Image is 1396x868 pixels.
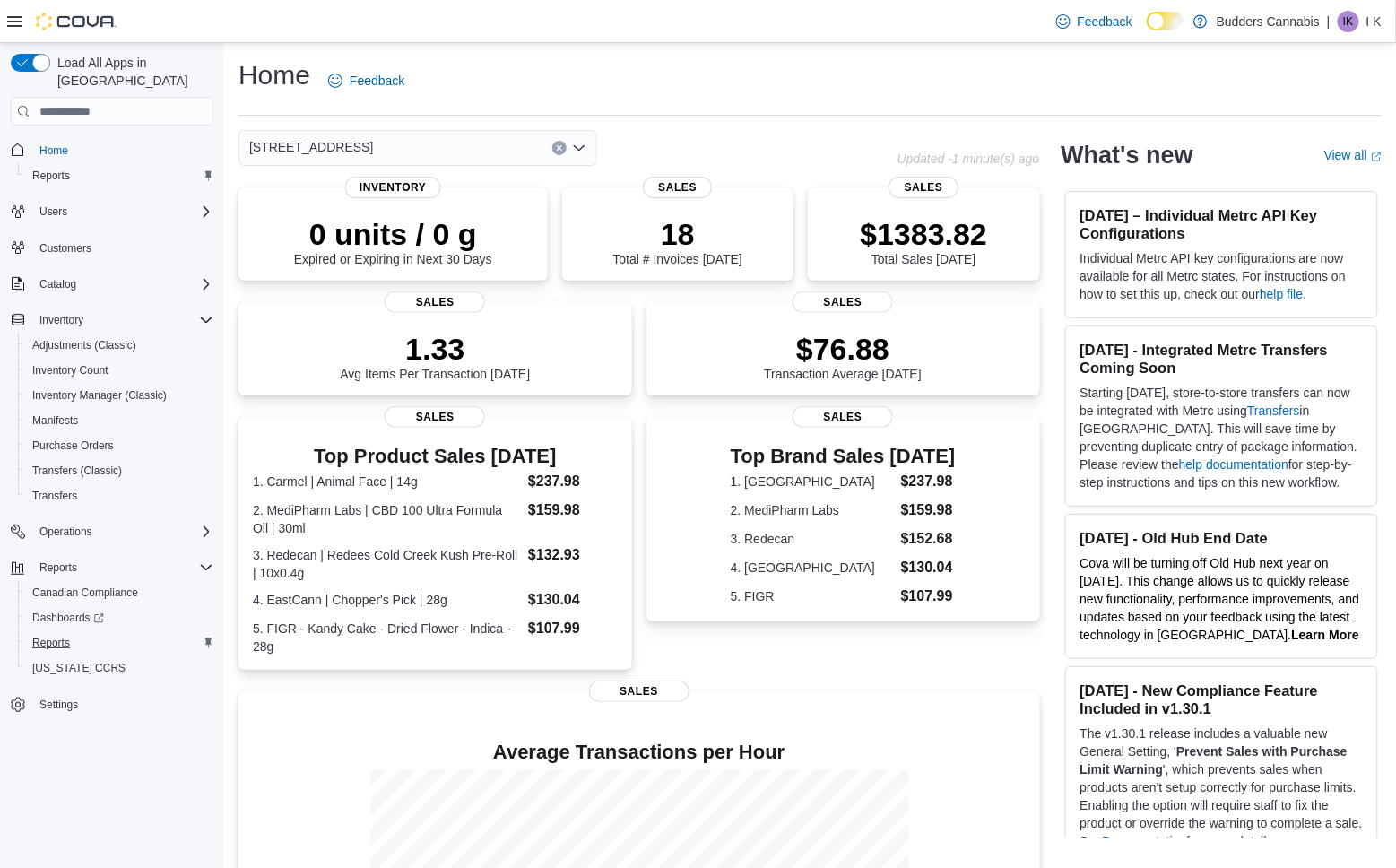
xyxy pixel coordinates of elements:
[18,655,221,681] button: [US_STATE] CCRS
[253,546,521,582] dt: 3. Redecan | Redees Cold Creek Kush Pre-Roll | 10x0.4g
[32,586,138,600] span: Canadian Compliance
[32,138,213,161] span: Home
[643,177,713,198] span: Sales
[25,607,111,629] a: Dashboards
[39,313,83,327] span: Inventory
[25,165,213,187] span: Reports
[528,618,618,639] dd: $107.99
[32,413,78,428] span: Manifests
[18,383,221,408] button: Inventory Manager (Classic)
[32,661,126,675] span: [US_STATE] CCRS
[1078,13,1132,30] span: Feedback
[32,273,213,295] span: Catalog
[4,519,221,544] button: Operations
[340,331,530,381] div: Avg Items Per Transaction [DATE]
[253,446,618,467] h3: Top Product Sales [DATE]
[32,464,122,478] span: Transfers (Classic)
[32,694,85,716] a: Settings
[25,385,213,406] span: Inventory Manager (Classic)
[25,582,213,603] span: Canadian Compliance
[32,489,77,503] span: Transfers
[1338,11,1359,32] div: I K
[340,331,530,367] p: 1.33
[32,636,70,650] span: Reports
[901,586,956,607] dd: $107.99
[552,141,567,155] button: Clear input
[25,435,213,456] span: Purchase Orders
[25,165,77,187] a: Reports
[321,63,412,99] a: Feedback
[1327,11,1331,32] p: |
[1080,681,1363,717] h3: [DATE] - New Compliance Feature Included in v1.30.1
[253,742,1026,763] h4: Average Transactions per Hour
[1049,4,1140,39] a: Feedback
[32,557,213,578] span: Reports
[731,473,894,490] dt: 1. [GEOGRAPHIC_DATA]
[1080,206,1363,242] h3: [DATE] – Individual Metrc API Key Configurations
[253,501,521,537] dt: 2. MediPharm Labs | CBD 100 Ultra Formula Oil | 30ml
[25,360,116,381] a: Inventory Count
[32,557,84,578] button: Reports
[731,446,956,467] h3: Top Brand Sales [DATE]
[860,216,987,266] div: Total Sales [DATE]
[572,141,586,155] button: Open list of options
[249,136,373,158] span: [STREET_ADDRESS]
[32,238,99,259] a: Customers
[25,657,133,679] a: [US_STATE] CCRS
[25,460,129,482] a: Transfers (Classic)
[764,331,922,367] p: $76.88
[25,410,213,431] span: Manifests
[25,410,85,431] a: Manifests
[32,201,74,222] button: Users
[528,471,618,492] dd: $237.98
[1260,287,1303,301] a: help file
[39,698,78,712] span: Settings
[25,657,213,679] span: Washington CCRS
[528,499,618,521] dd: $159.98
[1292,628,1359,642] a: Learn More
[50,54,213,90] span: Load All Apps in [GEOGRAPHIC_DATA]
[1080,529,1363,547] h3: [DATE] - Old Hub End Date
[528,589,618,611] dd: $130.04
[39,560,77,575] span: Reports
[32,237,213,259] span: Customers
[25,360,213,381] span: Inventory Count
[1103,834,1187,848] a: Documentation
[897,152,1040,166] p: Updated -1 minute(s) ago
[18,433,221,458] button: Purchase Orders
[4,136,221,162] button: Home
[613,216,742,252] p: 18
[613,216,742,266] div: Total # Invoices [DATE]
[32,521,100,542] button: Operations
[25,632,213,654] span: Reports
[18,483,221,508] button: Transfers
[731,530,894,548] dt: 3. Redecan
[4,691,221,717] button: Settings
[18,605,221,630] a: Dashboards
[18,408,221,433] button: Manifests
[25,582,145,603] a: Canadian Compliance
[345,177,441,198] span: Inventory
[1366,11,1382,32] p: I K
[1217,11,1320,32] p: Budders Cannabis
[4,272,221,297] button: Catalog
[11,129,213,764] nav: Complex example
[1247,404,1300,418] a: Transfers
[18,458,221,483] button: Transfers (Classic)
[385,406,485,428] span: Sales
[764,331,922,381] div: Transaction Average [DATE]
[18,580,221,605] button: Canadian Compliance
[32,363,108,378] span: Inventory Count
[1080,384,1363,491] p: Starting [DATE], store-to-store transfers can now be integrated with Metrc using in [GEOGRAPHIC_D...
[253,591,521,609] dt: 4. EastCann | Chopper's Pick | 28g
[32,611,104,625] span: Dashboards
[1080,341,1363,377] h3: [DATE] - Integrated Metrc Transfers Coming Soon
[39,241,91,256] span: Customers
[589,681,689,702] span: Sales
[731,559,894,577] dt: 4. [GEOGRAPHIC_DATA]
[18,358,221,383] button: Inventory Count
[4,308,221,333] button: Inventory
[1343,11,1353,32] span: IK
[1080,249,1363,303] p: Individual Metrc API key configurations are now available for all Metrc states. For instructions ...
[901,471,956,492] dd: $237.98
